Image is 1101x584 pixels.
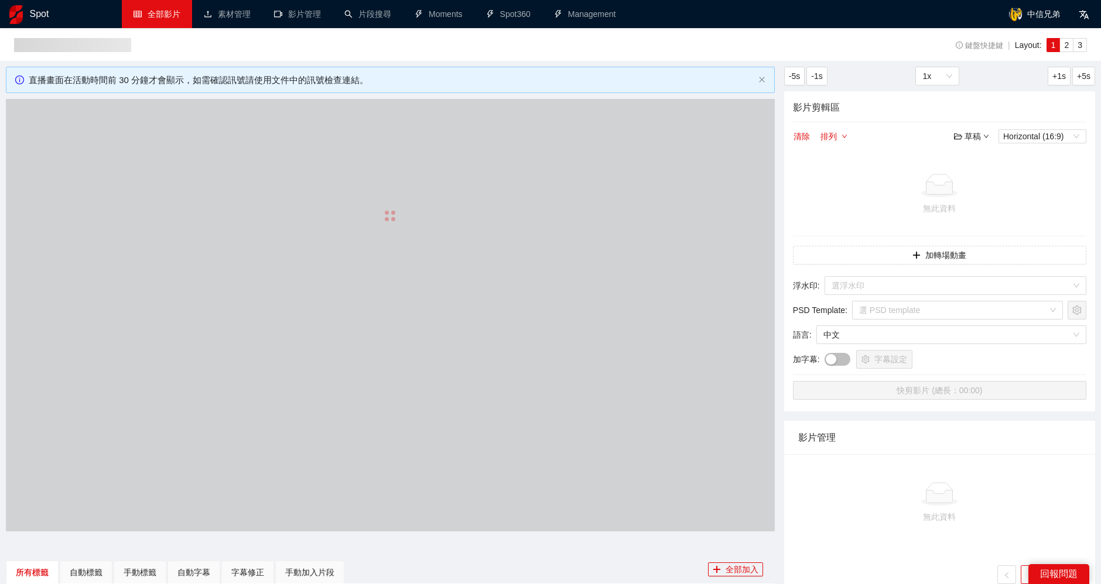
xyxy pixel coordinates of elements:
div: 直播畫面在活動時間前 30 分鐘才會顯示，如需確認訊號請使用文件中的訊號檢查連結。 [29,73,754,87]
span: 鍵盤快捷鍵 [956,42,1003,50]
span: info-circle [15,75,24,84]
button: close [758,76,765,84]
div: 無此資料 [798,202,1082,215]
button: setting [1068,301,1086,320]
div: 字幕修正 [231,566,264,579]
button: 快剪影片 (總長：00:00) [793,381,1086,400]
img: logo [9,5,23,24]
h4: 影片剪輯區 [793,100,1086,115]
span: PSD Template : [793,304,847,317]
span: 1x [922,67,952,85]
span: 浮水印 : [793,279,820,292]
span: folder-open [954,132,962,140]
div: 自動字幕 [177,566,210,579]
a: thunderboltSpot360 [486,9,531,19]
span: info-circle [956,42,963,49]
div: 手動標籤 [124,566,156,579]
span: -1s [811,70,822,83]
div: 手動加入片段 [285,566,334,579]
button: plus加轉場動畫 [793,246,1086,264]
div: 草稿 [954,130,989,143]
span: close [758,76,765,83]
button: +5s [1072,67,1095,85]
a: upload素材管理 [204,9,251,19]
a: video-camera影片管理 [274,9,321,19]
button: -5s [784,67,805,85]
span: plus [912,251,921,260]
span: 語言 : [793,328,812,341]
button: plus全部加入 [708,562,763,576]
div: 影片管理 [798,421,1081,454]
span: plus [713,565,721,575]
div: 回報問題 [1028,564,1089,584]
a: thunderboltManagement [554,9,616,19]
a: thunderboltMoments [415,9,463,19]
a: table全部影片 [134,9,180,19]
button: left [997,565,1016,584]
button: 排列down [820,129,848,143]
span: -5s [789,70,800,83]
span: Horizontal (16:9) [1003,130,1082,143]
span: 中文 [823,326,1079,343]
button: -1s [806,67,827,85]
div: 無此資料 [802,510,1077,523]
span: 加字幕 : [793,353,820,366]
span: left [1003,572,1010,579]
div: 所有標籤 [16,566,49,579]
span: Layout: [1015,40,1042,50]
span: 2 [1064,40,1069,50]
img: avatar [1008,7,1023,21]
div: 自動標籤 [70,566,102,579]
button: setting字幕設定 [856,350,912,369]
button: 清除 [793,129,811,143]
span: +1s [1052,70,1066,83]
li: 上一頁 [997,565,1016,584]
span: | [1008,40,1010,50]
span: 3 [1078,40,1082,50]
span: down [983,133,989,139]
a: search片段搜尋 [344,9,391,19]
a: 1 [1021,566,1039,583]
span: down [842,133,847,140]
span: 1 [1051,40,1056,50]
button: +1s [1048,67,1071,85]
span: +5s [1077,70,1090,83]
